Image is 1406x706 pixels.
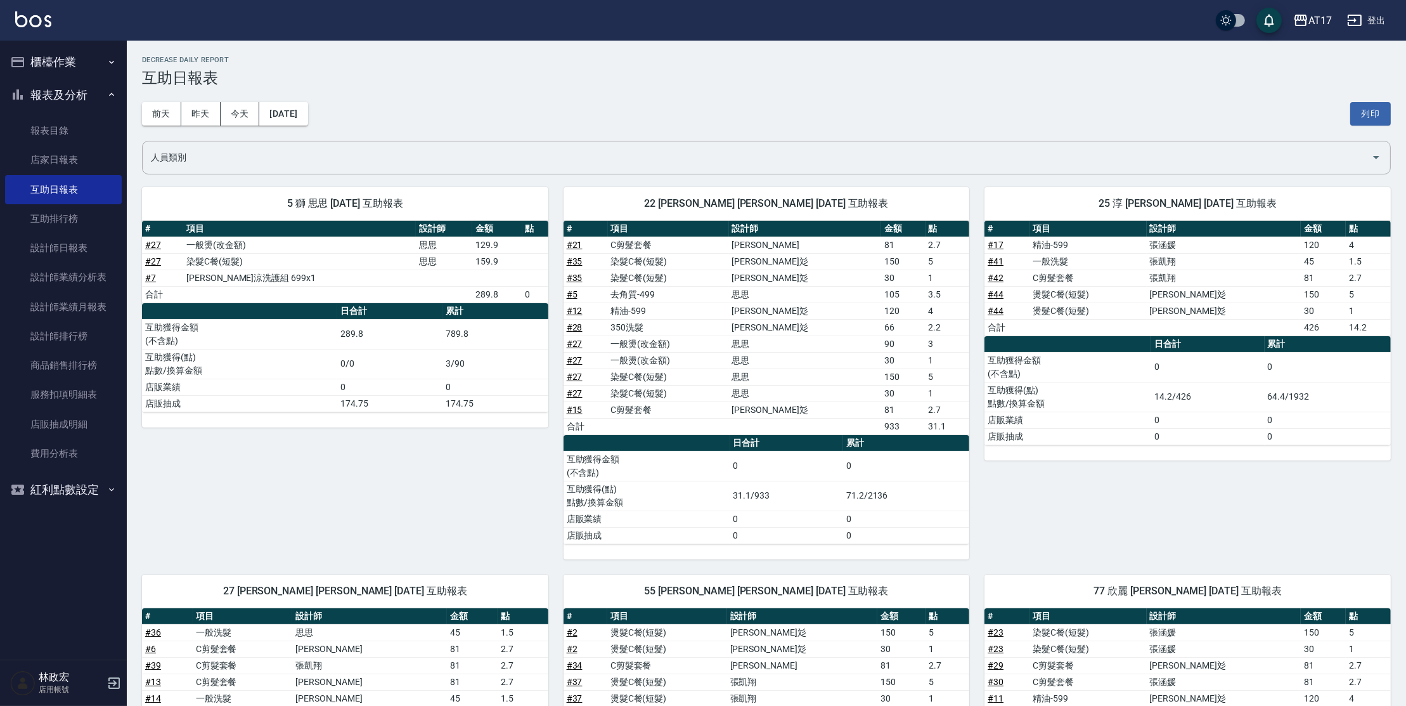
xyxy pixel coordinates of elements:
td: 3 [926,336,970,352]
td: 159.9 [472,253,522,270]
a: #6 [145,644,156,654]
td: 店販業績 [142,379,337,395]
td: 1 [1346,641,1391,657]
th: 設計師 [416,221,472,237]
a: #28 [567,322,583,332]
h5: 林政宏 [39,671,103,684]
td: 思思 [292,624,448,641]
td: 0 [1265,412,1391,428]
td: 張凱翔 [292,657,448,674]
td: 81 [447,641,498,657]
td: [PERSON_NAME]彣 [1147,286,1301,303]
td: 2.7 [498,641,548,657]
td: 思思 [729,385,881,402]
td: 2.7 [1346,270,1391,286]
th: 金額 [1301,221,1346,237]
p: 店用帳號 [39,684,103,695]
th: 累計 [442,303,548,320]
td: 燙髮C餐(短髮) [607,641,727,657]
td: 染髮C餐(短髮) [183,253,416,270]
td: 張涵媛 [1147,624,1301,641]
td: 染髮C餐(短髮) [608,369,729,385]
td: 2.7 [498,674,548,690]
td: 30 [877,641,926,657]
a: #5 [567,289,577,299]
td: [PERSON_NAME] [292,641,448,657]
td: 81 [881,237,926,253]
td: 426 [1301,319,1346,336]
th: 設計師 [1147,608,1301,625]
td: 染髮C餐(短髮) [1029,624,1146,641]
td: 一般洗髮 [1029,253,1146,270]
td: 店販抽成 [984,428,1151,445]
td: 31.1 [926,418,970,435]
a: 互助日報表 [5,175,122,204]
a: 設計師日報表 [5,233,122,263]
a: 費用分析表 [5,439,122,468]
th: 項目 [1029,221,1146,237]
td: 思思 [416,253,472,270]
td: 0 [1151,412,1264,428]
td: 思思 [729,286,881,303]
th: 金額 [881,221,926,237]
td: 0/0 [337,349,442,379]
td: 1 [926,270,970,286]
td: 0 [843,511,969,527]
td: 120 [881,303,926,319]
th: 項目 [608,221,729,237]
table: a dense table [564,435,970,544]
th: 項目 [1029,608,1146,625]
td: 2.7 [498,657,548,674]
a: #30 [988,677,1003,687]
td: 精油-599 [608,303,729,319]
a: #15 [567,405,583,415]
button: 紅利點數設定 [5,473,122,506]
td: 66 [881,319,926,336]
th: 設計師 [727,608,878,625]
td: 933 [881,418,926,435]
td: 81 [1301,674,1346,690]
table: a dense table [142,303,548,412]
a: 店家日報表 [5,145,122,174]
td: 1 [1346,303,1391,319]
a: #27 [145,240,161,250]
td: C剪髮套餐 [193,674,292,690]
a: #27 [567,339,583,349]
td: C剪髮套餐 [193,641,292,657]
td: 張凱翔 [727,674,878,690]
a: #42 [988,273,1003,283]
td: 互助獲得金額 (不含點) [984,352,1151,382]
td: [PERSON_NAME]彣 [729,319,881,336]
td: 合計 [984,319,1029,336]
td: 0 [442,379,548,395]
th: 金額 [447,608,498,625]
td: 0 [1265,352,1391,382]
th: 日合計 [730,435,843,452]
a: #21 [567,240,583,250]
td: 燙髮C餐(短髮) [1029,286,1146,303]
td: 5 [1346,286,1391,303]
th: 金額 [472,221,522,237]
button: 櫃檯作業 [5,46,122,79]
span: 5 獅 思思 [DATE] 互助報表 [157,197,533,210]
td: 31.1/933 [730,481,843,511]
td: 1 [926,641,969,657]
td: 張涵媛 [1147,237,1301,253]
th: # [984,608,1029,625]
th: 項目 [183,221,416,237]
td: [PERSON_NAME] [727,657,878,674]
a: #34 [567,660,583,670]
td: 0 [337,379,442,395]
td: 思思 [729,369,881,385]
a: #27 [567,388,583,398]
td: [PERSON_NAME]彣 [727,624,878,641]
td: 0 [730,451,843,481]
td: 0 [1151,428,1264,445]
td: 4 [1346,237,1391,253]
th: # [564,608,607,625]
td: C剪髮套餐 [193,657,292,674]
th: 點 [1346,221,1391,237]
td: 燙髮C餐(短髮) [607,624,727,641]
th: 項目 [607,608,727,625]
td: 張凱翔 [1147,270,1301,286]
